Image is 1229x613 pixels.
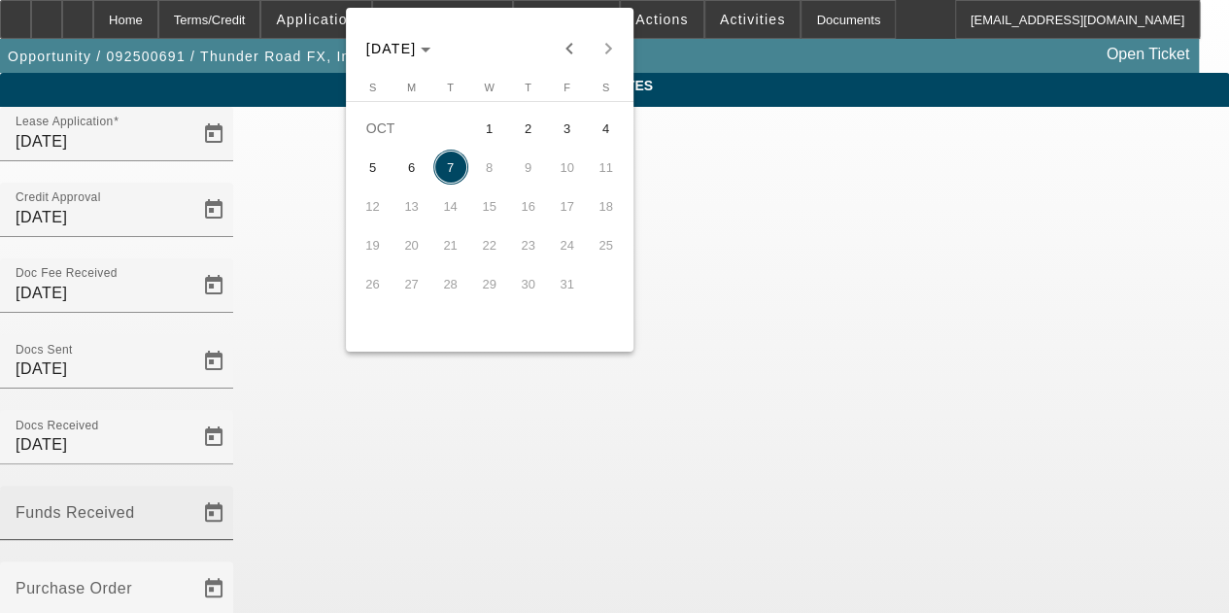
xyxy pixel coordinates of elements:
[511,188,546,223] span: 16
[431,148,470,187] button: October 7, 2025
[470,225,509,264] button: October 22, 2025
[354,225,393,264] button: October 19, 2025
[433,266,468,301] span: 28
[548,225,587,264] button: October 24, 2025
[589,227,624,262] span: 25
[550,150,585,185] span: 10
[394,188,429,223] span: 13
[550,188,585,223] span: 17
[356,227,391,262] span: 19
[470,109,509,148] button: October 1, 2025
[550,111,585,146] span: 3
[550,29,589,68] button: Previous month
[589,188,624,223] span: 18
[447,82,454,93] span: T
[433,227,468,262] span: 21
[587,187,626,225] button: October 18, 2025
[369,82,376,93] span: S
[431,225,470,264] button: October 21, 2025
[354,187,393,225] button: October 12, 2025
[525,82,531,93] span: T
[484,82,494,93] span: W
[548,264,587,303] button: October 31, 2025
[393,148,431,187] button: October 6, 2025
[393,187,431,225] button: October 13, 2025
[394,266,429,301] span: 27
[431,264,470,303] button: October 28, 2025
[393,225,431,264] button: October 20, 2025
[548,109,587,148] button: October 3, 2025
[587,225,626,264] button: October 25, 2025
[470,148,509,187] button: October 8, 2025
[509,225,548,264] button: October 23, 2025
[509,187,548,225] button: October 16, 2025
[354,109,470,148] td: OCT
[548,187,587,225] button: October 17, 2025
[509,109,548,148] button: October 2, 2025
[563,82,570,93] span: F
[356,188,391,223] span: 12
[587,148,626,187] button: October 11, 2025
[394,150,429,185] span: 6
[433,150,468,185] span: 7
[511,227,546,262] span: 23
[358,31,439,66] button: Choose month and year
[472,227,507,262] span: 22
[356,150,391,185] span: 5
[511,150,546,185] span: 9
[472,188,507,223] span: 15
[393,264,431,303] button: October 27, 2025
[589,150,624,185] span: 11
[431,187,470,225] button: October 14, 2025
[407,82,416,93] span: M
[356,266,391,301] span: 26
[472,111,507,146] span: 1
[354,148,393,187] button: October 5, 2025
[366,41,417,56] span: [DATE]
[470,187,509,225] button: October 15, 2025
[550,266,585,301] span: 31
[433,188,468,223] span: 14
[470,264,509,303] button: October 29, 2025
[550,227,585,262] span: 24
[394,227,429,262] span: 20
[511,266,546,301] span: 30
[354,264,393,303] button: October 26, 2025
[587,109,626,148] button: October 4, 2025
[472,266,507,301] span: 29
[511,111,546,146] span: 2
[472,150,507,185] span: 8
[548,148,587,187] button: October 10, 2025
[509,264,548,303] button: October 30, 2025
[589,111,624,146] span: 4
[602,82,609,93] span: S
[509,148,548,187] button: October 9, 2025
